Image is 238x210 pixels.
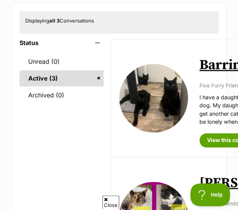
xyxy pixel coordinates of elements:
header: Status [19,39,104,46]
a: Unread (0) [19,53,104,69]
span: Close [102,195,119,209]
span: Displaying Conversations [25,18,94,24]
a: Active (3) [19,70,104,86]
img: Barrington [119,64,188,132]
strong: all 3 [49,18,60,24]
a: Archived (0) [19,87,104,103]
iframe: Help Scout Beacon - Open [190,183,230,206]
